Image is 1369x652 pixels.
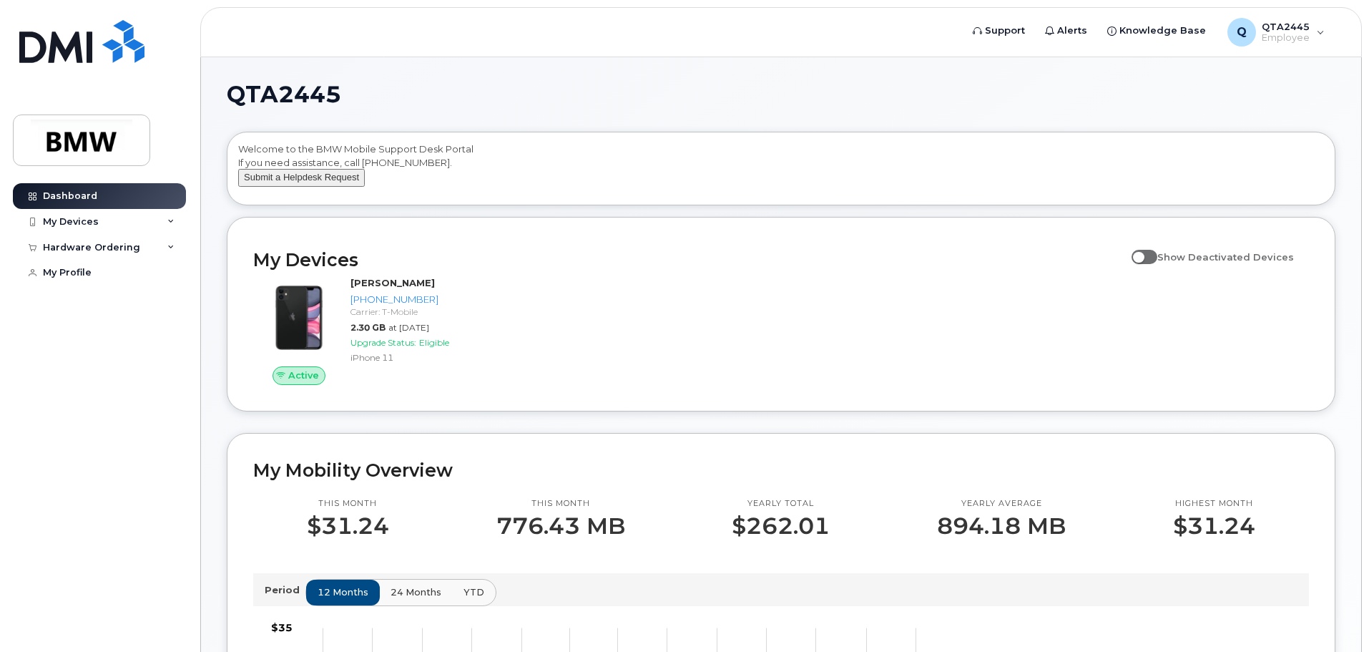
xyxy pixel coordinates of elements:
[1132,243,1143,255] input: Show Deactivated Devices
[238,142,1324,200] div: Welcome to the BMW Mobile Support Desk Portal If you need assistance, call [PHONE_NUMBER].
[350,306,499,318] div: Carrier: T-Mobile
[937,513,1066,539] p: 894.18 MB
[253,276,504,385] a: Active[PERSON_NAME][PHONE_NUMBER]Carrier: T-Mobile2.30 GBat [DATE]Upgrade Status:EligibleiPhone 11
[732,513,830,539] p: $262.01
[350,277,435,288] strong: [PERSON_NAME]
[350,293,499,306] div: [PHONE_NUMBER]
[265,283,333,352] img: iPhone_11.jpg
[265,583,305,597] p: Period
[732,498,830,510] p: Yearly total
[253,249,1124,271] h2: My Devices
[238,171,365,183] a: Submit a Helpdesk Request
[307,513,389,539] p: $31.24
[253,459,1309,481] h2: My Mobility Overview
[227,84,341,105] span: QTA2445
[271,621,293,634] tspan: $35
[1173,498,1255,510] p: Highest month
[288,369,319,382] span: Active
[1307,590,1358,641] iframe: Messenger Launcher
[388,322,429,333] span: at [DATE]
[1173,513,1255,539] p: $31.24
[1157,251,1294,263] span: Show Deactivated Devices
[496,513,625,539] p: 776.43 MB
[391,585,441,599] span: 24 months
[307,498,389,510] p: This month
[238,169,365,187] button: Submit a Helpdesk Request
[350,351,499,364] div: iPhone 11
[937,498,1066,510] p: Yearly average
[350,337,416,348] span: Upgrade Status:
[463,585,484,599] span: YTD
[496,498,625,510] p: This month
[419,337,449,348] span: Eligible
[350,322,386,333] span: 2.30 GB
